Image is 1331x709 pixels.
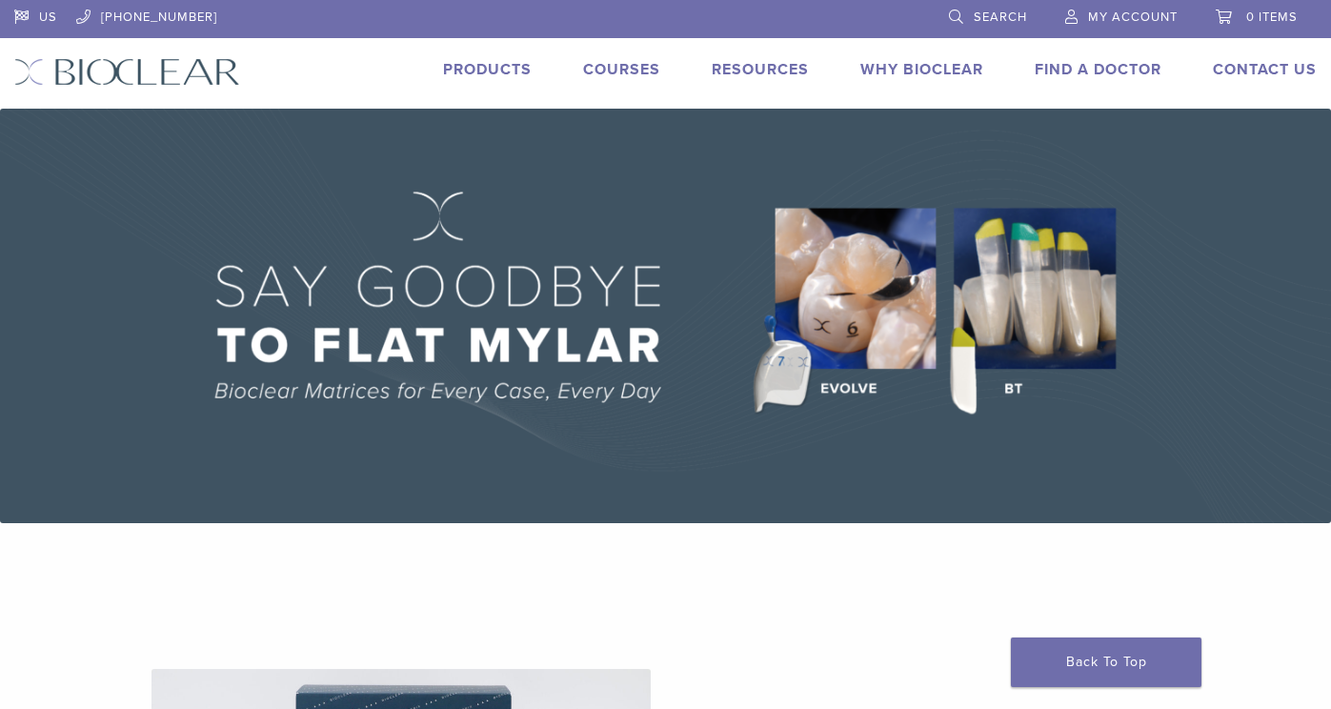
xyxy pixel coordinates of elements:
a: Contact Us [1213,60,1317,79]
a: Back To Top [1011,638,1201,687]
span: 0 items [1246,10,1298,25]
a: Resources [712,60,809,79]
a: Courses [583,60,660,79]
a: Find A Doctor [1035,60,1161,79]
img: Bioclear [14,58,240,86]
a: Why Bioclear [860,60,983,79]
span: My Account [1088,10,1178,25]
a: Products [443,60,532,79]
span: Search [974,10,1027,25]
